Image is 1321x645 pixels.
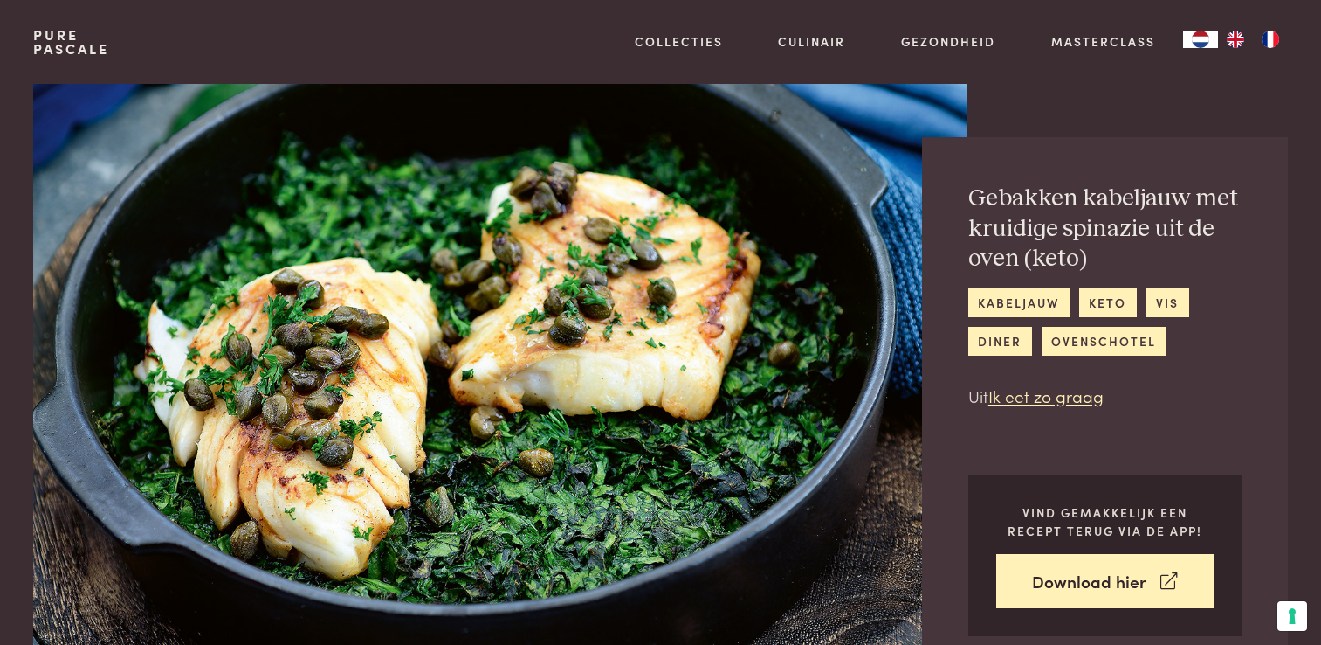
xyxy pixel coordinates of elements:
a: vis [1146,288,1189,317]
a: diner [968,327,1032,356]
a: keto [1079,288,1137,317]
a: Ik eet zo graag [988,384,1104,407]
a: Culinair [778,32,845,51]
a: ovenschotel [1042,327,1166,356]
ul: Language list [1218,31,1288,48]
button: Uw voorkeuren voor toestemming voor trackingtechnologieën [1277,601,1307,631]
h2: Gebakken kabeljauw met kruidige spinazie uit de oven (keto) [968,184,1242,274]
a: Gezondheid [901,32,995,51]
a: FR [1253,31,1288,48]
img: Gebakken kabeljauw met kruidige spinazie uit de oven (keto) [33,84,967,645]
a: Download hier [996,554,1214,609]
a: EN [1218,31,1253,48]
a: kabeljauw [968,288,1070,317]
div: Language [1183,31,1218,48]
a: NL [1183,31,1218,48]
a: PurePascale [33,28,109,56]
aside: Language selected: Nederlands [1183,31,1288,48]
p: Uit [968,384,1242,409]
a: Collecties [635,32,723,51]
a: Masterclass [1051,32,1155,51]
p: Vind gemakkelijk een recept terug via de app! [996,503,1214,539]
